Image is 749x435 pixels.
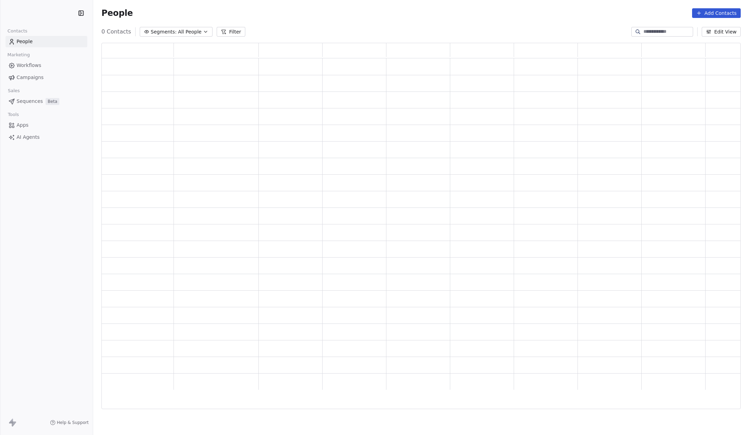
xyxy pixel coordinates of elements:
span: All People [178,28,201,36]
span: Sales [5,86,23,96]
button: Filter [217,27,245,37]
span: Campaigns [17,74,43,81]
a: AI Agents [6,132,87,143]
a: Campaigns [6,72,87,83]
span: People [17,38,33,45]
button: Add Contacts [692,8,741,18]
span: Beta [46,98,59,105]
span: Contacts [4,26,30,36]
span: Tools [5,109,22,120]
span: AI Agents [17,134,40,141]
a: People [6,36,87,47]
span: Help & Support [57,420,89,425]
span: Marketing [4,50,33,60]
span: Workflows [17,62,41,69]
a: Workflows [6,60,87,71]
span: Segments: [151,28,177,36]
button: Edit View [702,27,741,37]
a: Help & Support [50,420,89,425]
span: People [101,8,133,18]
a: Apps [6,119,87,131]
span: Sequences [17,98,43,105]
a: SequencesBeta [6,96,87,107]
span: Apps [17,122,29,129]
span: 0 Contacts [101,28,131,36]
